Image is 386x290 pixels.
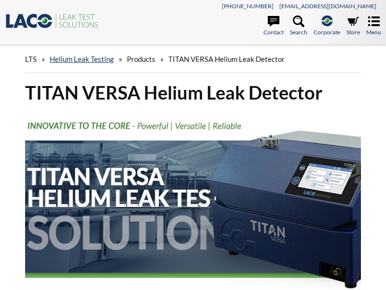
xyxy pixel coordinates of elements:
a: [EMAIL_ADDRESS][DOMAIN_NAME] [279,2,376,10]
a: Search [290,15,307,37]
a: Menu [366,15,381,37]
h1: TITAN VERSA Helium Leak Detector [25,81,361,104]
a: Helium Leak Testing [50,55,114,63]
a: [PHONE_NUMBER] [222,2,274,10]
span: Corporate [314,28,340,37]
a: Store [346,15,360,37]
span: Products [127,55,155,63]
span: LTS [25,55,37,63]
a: Contact [263,15,284,37]
div: » » » [25,45,361,73]
span: TITAN VERSA Helium Leak Detector [168,55,285,63]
